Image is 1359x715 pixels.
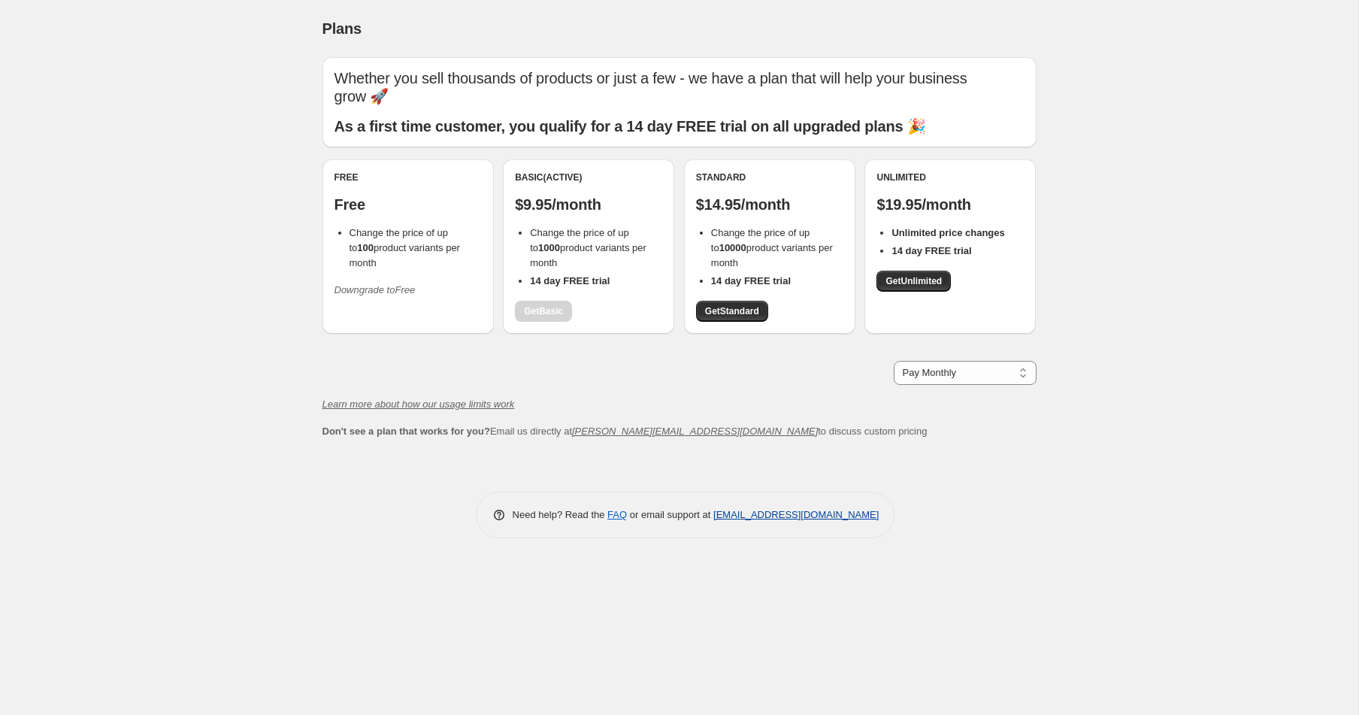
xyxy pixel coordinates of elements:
b: Don't see a plan that works for you? [322,426,490,437]
div: Basic (Active) [515,171,662,183]
span: Plans [322,20,362,37]
a: GetStandard [696,301,768,322]
p: Free [334,195,482,214]
p: $14.95/month [696,195,843,214]
a: GetUnlimited [876,271,951,292]
span: Change the price of up to product variants per month [350,227,460,268]
span: Get Standard [705,305,759,317]
b: 1000 [538,242,560,253]
a: Learn more about how our usage limits work [322,398,515,410]
div: Standard [696,171,843,183]
b: 14 day FREE trial [711,275,791,286]
b: 10000 [719,242,746,253]
p: Whether you sell thousands of products or just a few - we have a plan that will help your busines... [334,69,1025,105]
span: Email us directly at to discuss custom pricing [322,426,928,437]
a: FAQ [607,509,627,520]
b: 14 day FREE trial [891,245,971,256]
a: [PERSON_NAME][EMAIL_ADDRESS][DOMAIN_NAME] [572,426,818,437]
button: Downgrade toFree [325,278,425,302]
b: As a first time customer, you qualify for a 14 day FREE trial on all upgraded plans 🎉 [334,118,926,135]
span: Change the price of up to product variants per month [711,227,833,268]
span: or email support at [627,509,713,520]
div: Unlimited [876,171,1024,183]
p: $19.95/month [876,195,1024,214]
i: Downgrade to Free [334,284,416,295]
b: 100 [357,242,374,253]
p: $9.95/month [515,195,662,214]
a: [EMAIL_ADDRESS][DOMAIN_NAME] [713,509,879,520]
b: Unlimited price changes [891,227,1004,238]
span: Need help? Read the [513,509,608,520]
span: Get Unlimited [885,275,942,287]
span: Change the price of up to product variants per month [530,227,646,268]
b: 14 day FREE trial [530,275,610,286]
div: Free [334,171,482,183]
